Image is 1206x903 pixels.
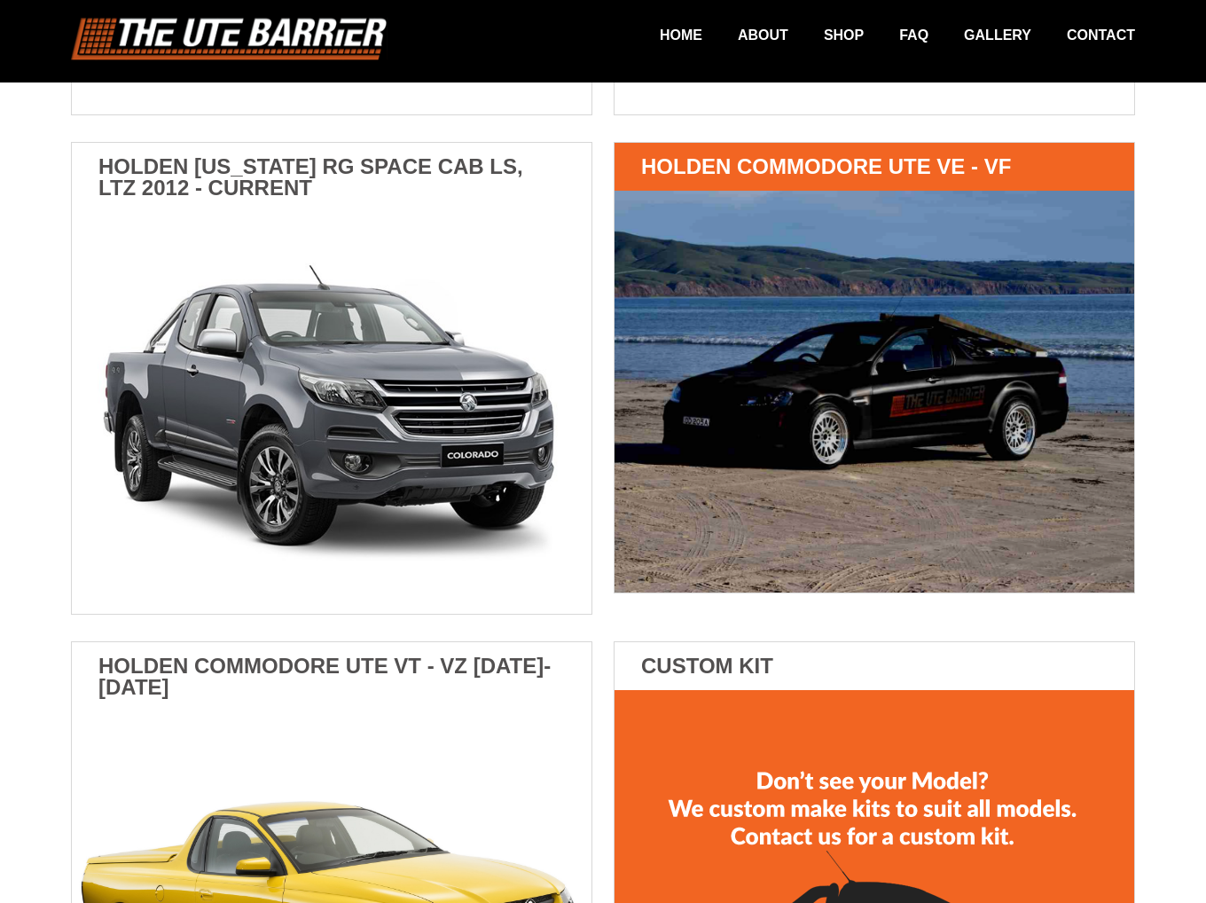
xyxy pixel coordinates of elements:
h3: Holden Commodore Ute VE - VF [615,143,1134,191]
a: Holden Commodore Ute VE - VF [615,143,1134,593]
a: Holden [US_STATE] RG Space cab LS, LTZ 2012 - Current [72,143,591,614]
a: Gallery [928,18,1031,52]
a: Shop [788,18,864,52]
h3: Holden Commodore ute VT - VZ [DATE]-[DATE] [72,642,591,711]
h3: Holden [US_STATE] RG Space cab LS, LTZ 2012 - Current [72,143,591,212]
h3: Custom Kit [615,642,1134,690]
a: FAQ [864,18,928,52]
a: About [702,18,788,52]
img: logo.png [71,18,388,60]
a: Home [624,18,702,52]
a: Contact [1031,18,1135,52]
